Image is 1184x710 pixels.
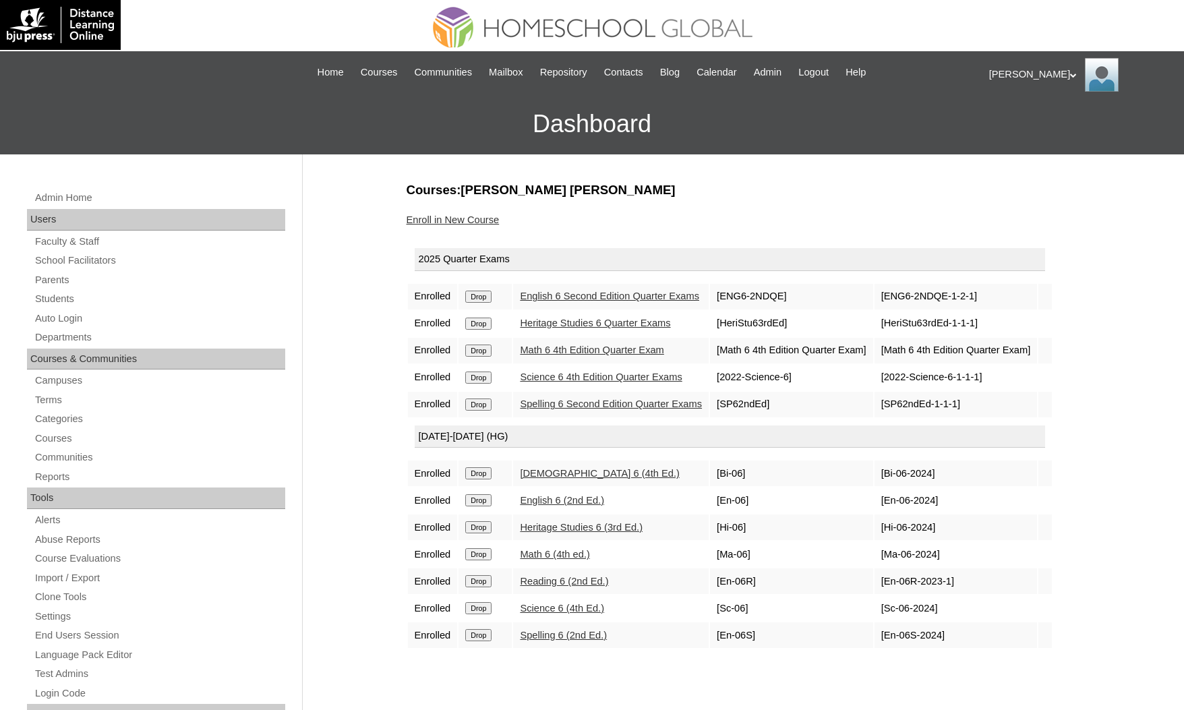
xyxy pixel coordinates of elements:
td: Enrolled [408,338,458,363]
td: Enrolled [408,568,458,594]
td: Enrolled [408,461,458,486]
a: Terms [34,392,285,409]
a: Faculty & Staff [34,233,285,250]
span: Contacts [604,65,643,80]
td: Enrolled [408,622,458,648]
a: Heritage Studies 6 Quarter Exams [520,318,670,328]
td: [HeriStu63rdEd] [710,311,873,336]
a: Admin Home [34,189,285,206]
td: [Ma-06-2024] [875,541,1038,567]
a: Clone Tools [34,589,285,605]
a: Calendar [690,65,743,80]
input: Drop [465,602,492,614]
a: Contacts [597,65,650,80]
a: Auto Login [34,310,285,327]
a: Students [34,291,285,307]
input: Drop [465,521,492,533]
a: [DEMOGRAPHIC_DATA] 6 (4th Ed.) [520,468,679,479]
td: [ENG6-2NDQE-1-2-1] [875,284,1038,309]
td: [En-06] [710,487,873,513]
input: Drop [465,345,492,357]
td: Enrolled [408,365,458,390]
img: Ariane Ebuen [1085,58,1119,92]
td: Enrolled [408,284,458,309]
span: Repository [540,65,587,80]
a: Science 6 (4th Ed.) [520,603,604,614]
td: [En-06R-2023-1] [875,568,1038,594]
a: Test Admins [34,665,285,682]
a: Heritage Studies 6 (3rd Ed.) [520,522,643,533]
td: [Sc-06] [710,595,873,621]
a: English 6 Second Edition Quarter Exams [520,291,699,301]
td: [2022-Science-6-1-1-1] [875,365,1038,390]
td: Enrolled [408,487,458,513]
td: Enrolled [408,595,458,621]
div: Courses & Communities [27,349,285,370]
div: Users [27,209,285,231]
a: Admin [747,65,789,80]
td: [En-06R] [710,568,873,594]
span: Blog [660,65,680,80]
a: Home [311,65,351,80]
a: Courses [34,430,285,447]
td: [Sc-06-2024] [875,595,1038,621]
td: [SP62ndEd] [710,392,873,417]
a: Mailbox [482,65,530,80]
a: Reports [34,469,285,485]
a: Alerts [34,512,285,529]
h3: Dashboard [7,94,1177,154]
span: Courses [361,65,398,80]
a: Campuses [34,372,285,389]
td: [En-06S-2024] [875,622,1038,648]
input: Drop [465,629,492,641]
span: Mailbox [489,65,523,80]
a: Blog [653,65,686,80]
input: Drop [465,467,492,479]
a: End Users Session [34,627,285,644]
span: Calendar [697,65,736,80]
a: Communities [407,65,479,80]
a: Reading 6 (2nd Ed.) [520,576,608,587]
td: [SP62ndEd-1-1-1] [875,392,1038,417]
input: Drop [465,291,492,303]
td: [En-06-2024] [875,487,1038,513]
img: logo-white.png [7,7,114,43]
input: Drop [465,575,492,587]
a: Login Code [34,685,285,702]
a: Science 6 4th Edition Quarter Exams [520,372,682,382]
td: [Math 6 4th Edition Quarter Exam] [710,338,873,363]
span: Logout [798,65,829,80]
td: [Hi-06-2024] [875,514,1038,540]
td: [En-06S] [710,622,873,648]
div: [PERSON_NAME] [989,58,1171,92]
a: Import / Export [34,570,285,587]
input: Drop [465,548,492,560]
td: [Math 6 4th Edition Quarter Exam] [875,338,1038,363]
a: Math 6 (4th ed.) [520,549,589,560]
input: Drop [465,372,492,384]
a: Math 6 4th Edition Quarter Exam [520,345,663,355]
input: Drop [465,494,492,506]
td: [HeriStu63rdEd-1-1-1] [875,311,1038,336]
td: [Hi-06] [710,514,873,540]
td: [Bi-06-2024] [875,461,1038,486]
span: Communities [414,65,472,80]
td: Enrolled [408,541,458,567]
div: [DATE]-[DATE] (HG) [415,425,1046,448]
td: [Ma-06] [710,541,873,567]
td: [2022-Science-6] [710,365,873,390]
a: Repository [533,65,594,80]
input: Drop [465,318,492,330]
a: Settings [34,608,285,625]
span: Help [846,65,866,80]
td: Enrolled [408,514,458,540]
a: Enroll in New Course [407,214,500,225]
a: English 6 (2nd Ed.) [520,495,604,506]
a: Spelling 6 Second Edition Quarter Exams [520,398,702,409]
td: Enrolled [408,311,458,336]
td: [Bi-06] [710,461,873,486]
a: Parents [34,272,285,289]
a: Logout [792,65,835,80]
td: [ENG6-2NDQE] [710,284,873,309]
input: Drop [465,398,492,411]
